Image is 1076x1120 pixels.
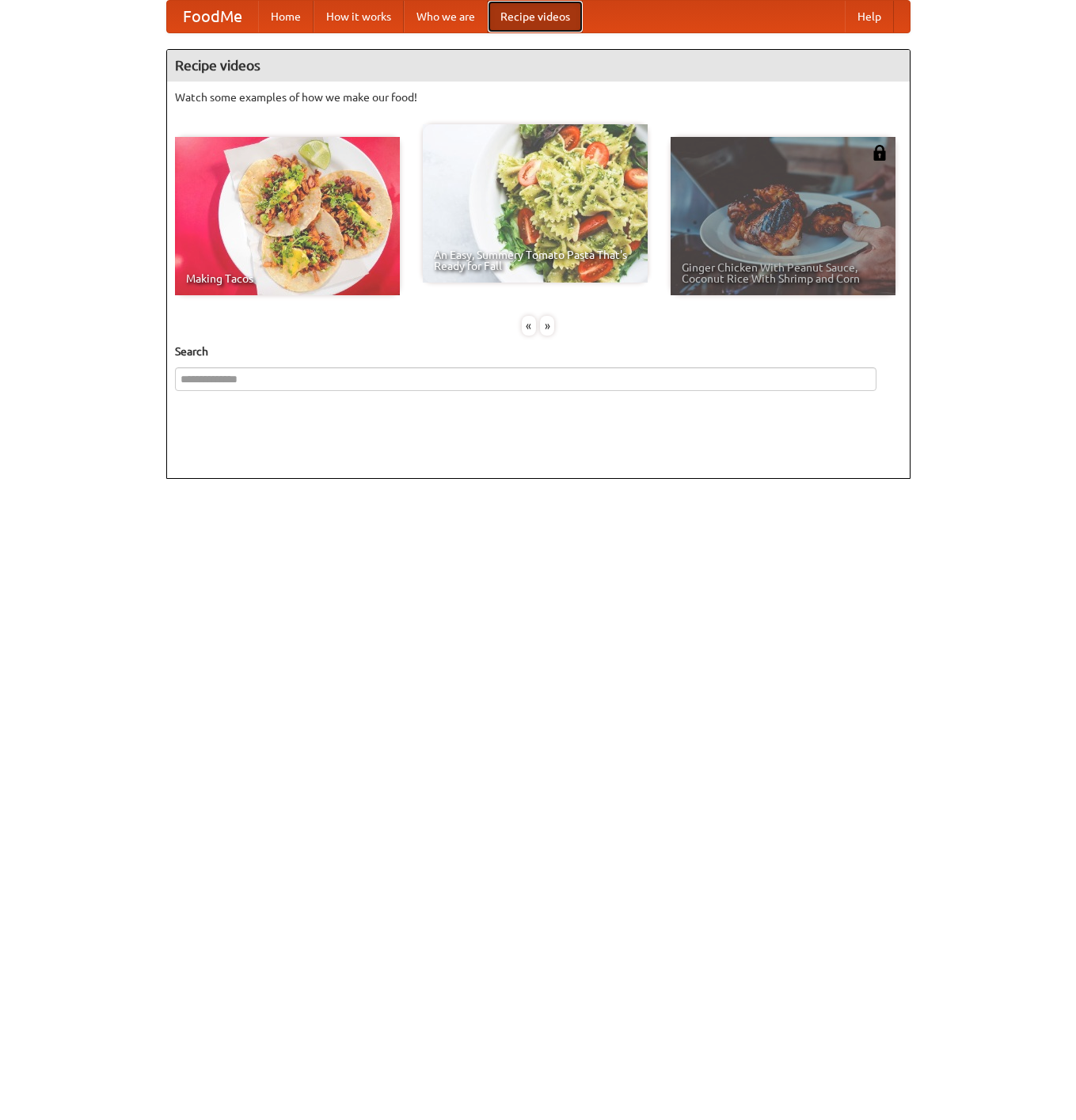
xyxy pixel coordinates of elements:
a: Who we are [404,1,488,32]
a: Recipe videos [488,1,583,32]
div: « [522,316,536,336]
span: An Easy, Summery Tomato Pasta That's Ready for Fall [434,249,637,271]
span: Making Tacos [186,273,389,284]
a: Home [258,1,314,32]
img: 483408.png [872,145,888,161]
a: Help [845,1,894,32]
p: Watch some examples of how we make our food! [175,89,902,105]
a: FoodMe [167,1,258,32]
h4: Recipe videos [167,50,910,82]
a: How it works [314,1,404,32]
div: » [540,316,554,336]
h5: Search [175,344,902,359]
a: An Easy, Summery Tomato Pasta That's Ready for Fall [423,124,648,283]
a: Making Tacos [175,137,400,295]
